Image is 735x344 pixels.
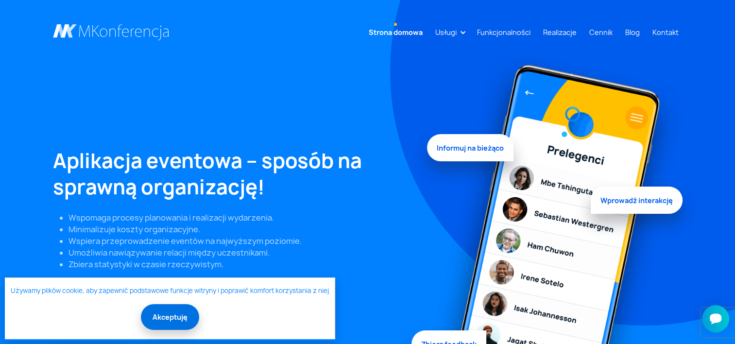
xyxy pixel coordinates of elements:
[68,224,415,235] li: Minimalizuje koszty organizacyjne.
[702,305,729,332] iframe: Smartsupp widget button
[11,286,329,296] a: Używamy plików cookie, aby zapewnić podstawowe funkcje witryny i poprawić komfort korzystania z niej
[539,23,581,41] a: Realizacje
[141,304,199,330] button: Akceptuję
[68,247,415,258] li: Umożliwia nawiązywanie relacji między uczestnikami.
[427,137,513,164] span: Informuj na bieżąco
[649,23,683,41] a: Kontakt
[585,23,616,41] a: Cennik
[431,23,461,41] a: Usługi
[68,235,415,247] li: Wspiera przeprowadzenie eventów na najwyższym poziomie.
[68,258,415,270] li: Zbiera statystyki w czasie rzeczywistym.
[621,23,644,41] a: Blog
[365,23,427,41] a: Strona domowa
[53,148,415,200] h1: Aplikacja eventowa – sposób na sprawną organizację!
[473,23,534,41] a: Funkcjonalności
[68,212,415,224] li: Wspomaga procesy planowania i realizacji wydarzenia.
[591,184,683,211] span: Wprowadź interakcję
